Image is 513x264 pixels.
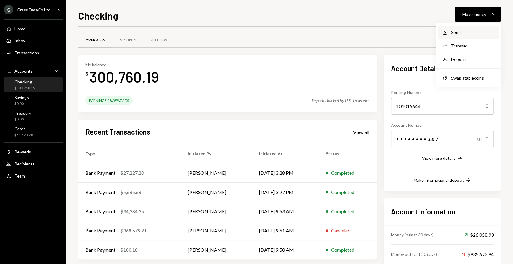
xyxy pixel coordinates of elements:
div: Deposit [451,56,495,62]
td: [DATE] 9:53 AM [252,202,319,221]
a: Accounts [4,65,63,76]
div: Deposits backed by U.S. Treasuries [312,98,369,103]
a: Cards$51,573.78 [4,124,63,139]
div: $34,384.35 [120,208,144,215]
a: Rewards [4,146,63,157]
button: Make international deposit [414,177,471,184]
a: Inbox [4,35,63,46]
a: Overview [78,33,113,48]
button: Move money [455,7,501,22]
div: Inbox [14,38,25,43]
a: Checking$300,760.19 [4,77,63,92]
div: $0.00 [14,101,29,106]
td: [PERSON_NAME] [180,183,252,202]
td: [DATE] 3:28 PM [252,163,319,183]
div: $5,685.68 [120,189,141,196]
div: • • • • • • • • 3307 [391,131,494,147]
a: Savings$0.00 [4,93,63,108]
div: Settings [151,38,167,43]
a: Security [113,33,143,48]
a: Home [4,23,63,34]
th: Status [319,144,377,163]
div: Rewards [14,149,31,154]
div: Money in (last 30 days) [391,232,434,238]
th: Initiated By [180,144,252,163]
div: Transfer [451,43,495,49]
div: Home [14,26,26,31]
h1: Checking [78,10,118,22]
a: View all [353,129,369,135]
div: Completed [331,208,354,215]
td: [PERSON_NAME] [180,163,252,183]
td: [PERSON_NAME] [180,240,252,259]
a: Transactions [4,47,63,58]
div: Checking [14,79,35,84]
div: Completed [331,189,354,196]
a: Settings [143,33,174,48]
div: $ [85,71,88,77]
div: Make international deposit [414,178,464,183]
div: $0.00 [14,117,31,122]
div: Money out (last 30 days) [391,251,437,257]
div: 300,760.19 [90,67,159,86]
div: Transactions [14,50,39,55]
div: $180.18 [120,246,138,253]
div: Security [120,38,136,43]
div: Team [14,173,25,178]
div: Bank Payment [85,208,115,215]
div: Recipients [14,161,35,166]
div: Move money [462,11,486,17]
a: Treasury$0.00 [4,109,63,123]
div: 101019644 [391,98,494,115]
a: Recipients [4,158,63,169]
td: [DATE] 9:50 AM [252,240,319,259]
div: Completed [331,169,354,177]
td: [DATE] 9:51 AM [252,221,319,240]
div: Treasury [14,111,31,116]
h2: Account Information [391,207,494,217]
div: My balance [85,62,159,67]
div: $368,579.21 [120,227,147,234]
div: Accounts [14,68,33,74]
h2: Recent Transactions [85,127,150,137]
button: View more details [422,155,463,162]
h2: Account Details [391,63,494,73]
div: Savings [14,95,29,100]
div: Cards [14,126,33,131]
div: Routing Number [391,89,494,96]
div: Bank Payment [85,169,115,177]
div: Bank Payment [85,227,115,234]
div: $935,672.94 [461,251,494,258]
div: Completed [331,246,354,253]
div: $51,573.78 [14,132,33,138]
div: $300,760.19 [14,86,35,91]
div: Overview [85,38,105,43]
div: $27,227.20 [120,169,144,177]
div: $26,058.93 [464,231,494,238]
div: Send [451,29,495,35]
div: View more details [422,156,456,161]
div: Bank Payment [85,246,115,253]
a: Team [4,170,63,181]
th: Initiated At [252,144,319,163]
div: Account Number [391,122,494,128]
td: [PERSON_NAME] [180,221,252,240]
td: [PERSON_NAME] [180,202,252,221]
div: Canceled [331,227,350,234]
div: Bank Payment [85,189,115,196]
div: Swap stablecoins [451,75,495,81]
div: G [4,5,13,14]
div: Earning 3.5% Rewards [85,96,133,105]
th: Type [78,144,180,163]
td: [DATE] 3:27 PM [252,183,319,202]
div: Grass DataCo Ltd [17,7,50,12]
